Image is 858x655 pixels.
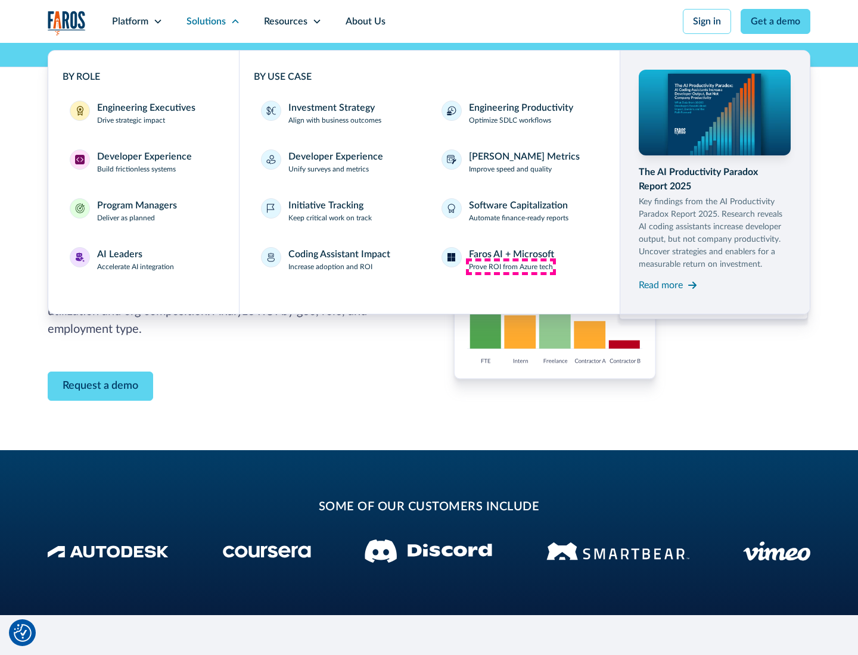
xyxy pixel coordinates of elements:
[97,115,165,126] p: Drive strategic impact
[434,240,605,279] a: Faros AI + MicrosoftProve ROI from Azure tech
[97,149,192,164] div: Developer Experience
[97,261,174,272] p: Accelerate AI integration
[14,624,32,642] button: Cookie Settings
[469,115,551,126] p: Optimize SDLC workflows
[63,70,225,84] div: BY ROLE
[546,540,689,562] img: Smartbear Logo
[75,155,85,164] img: Developer Experience
[469,149,580,164] div: [PERSON_NAME] Metrics
[741,9,810,34] a: Get a demo
[288,213,372,223] p: Keep critical work on track
[254,93,425,133] a: Investment StrategyAlign with business outcomes
[288,247,390,261] div: Coding Assistant Impact
[97,164,176,174] p: Build frictionless systems
[254,70,605,84] div: BY USE CASE
[469,247,554,261] div: Faros AI + Microsoft
[112,14,148,29] div: Platform
[639,196,791,271] p: Key findings from the AI Productivity Paradox Report 2025. Research reveals AI coding assistants ...
[48,372,153,401] a: Contact Modal
[75,252,85,262] img: AI Leaders
[186,14,226,29] div: Solutions
[288,115,381,126] p: Align with business outcomes
[469,164,552,174] p: Improve speed and quality
[143,498,715,516] h2: some of our customers include
[288,198,363,213] div: Initiative Tracking
[254,240,425,279] a: Coding Assistant ImpactIncrease adoption and ROI
[288,164,369,174] p: Unify surveys and metrics
[223,545,311,558] img: Coursera Logo
[683,9,731,34] a: Sign in
[48,11,86,35] a: home
[288,149,383,164] div: Developer Experience
[434,93,605,133] a: Engineering ProductivityOptimize SDLC workflows
[97,247,142,261] div: AI Leaders
[469,101,573,115] div: Engineering Productivity
[254,142,425,182] a: Developer ExperienceUnify surveys and metrics
[97,198,177,213] div: Program Managers
[434,142,605,182] a: [PERSON_NAME] MetricsImprove speed and quality
[288,101,375,115] div: Investment Strategy
[75,204,85,213] img: Program Managers
[288,261,372,272] p: Increase adoption and ROI
[639,165,791,194] div: The AI Productivity Paradox Report 2025
[97,213,155,223] p: Deliver as planned
[469,213,568,223] p: Automate finance-ready reports
[48,11,86,35] img: Logo of the analytics and reporting company Faros.
[264,14,307,29] div: Resources
[63,240,225,279] a: AI LeadersAI LeadersAccelerate AI integration
[365,539,492,563] img: Discord logo
[97,101,195,115] div: Engineering Executives
[48,43,810,314] nav: Solutions
[434,191,605,230] a: Software CapitalizationAutomate finance-ready reports
[48,545,169,558] img: Autodesk Logo
[14,624,32,642] img: Revisit consent button
[63,93,225,133] a: Engineering ExecutivesEngineering ExecutivesDrive strategic impact
[639,278,683,292] div: Read more
[254,191,425,230] a: Initiative TrackingKeep critical work on track
[469,261,553,272] p: Prove ROI from Azure tech
[469,198,568,213] div: Software Capitalization
[743,541,810,561] img: Vimeo logo
[75,106,85,116] img: Engineering Executives
[639,70,791,295] a: The AI Productivity Paradox Report 2025Key findings from the AI Productivity Paradox Report 2025....
[63,191,225,230] a: Program ManagersProgram ManagersDeliver as planned
[63,142,225,182] a: Developer ExperienceDeveloper ExperienceBuild frictionless systems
